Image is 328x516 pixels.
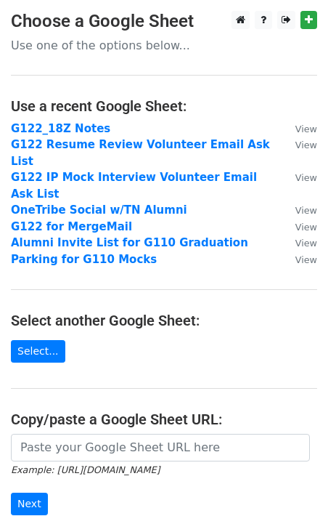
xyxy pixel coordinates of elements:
[11,312,317,329] h4: Select another Google Sheet:
[295,124,317,134] small: View
[11,97,317,115] h4: Use a recent Google Sheet:
[281,171,317,184] a: View
[281,220,317,233] a: View
[11,236,248,249] a: Alumni Invite List for G110 Graduation
[11,11,317,32] h3: Choose a Google Sheet
[11,493,48,515] input: Next
[295,254,317,265] small: View
[11,340,65,363] a: Select...
[11,122,110,135] a: G122_18Z Notes
[11,203,187,217] a: OneTribe Social w/TN Alumni
[11,38,317,53] p: Use one of the options below...
[295,172,317,183] small: View
[295,205,317,216] small: View
[295,222,317,233] small: View
[11,220,132,233] a: G122 for MergeMail
[295,140,317,150] small: View
[281,138,317,151] a: View
[11,434,310,461] input: Paste your Google Sheet URL here
[281,203,317,217] a: View
[11,253,157,266] a: Parking for G110 Mocks
[295,238,317,249] small: View
[281,122,317,135] a: View
[281,236,317,249] a: View
[11,138,270,168] a: G122 Resume Review Volunteer Email Ask List
[281,253,317,266] a: View
[11,464,160,475] small: Example: [URL][DOMAIN_NAME]
[11,411,317,428] h4: Copy/paste a Google Sheet URL:
[11,171,257,201] a: G122 IP Mock Interview Volunteer Email Ask List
